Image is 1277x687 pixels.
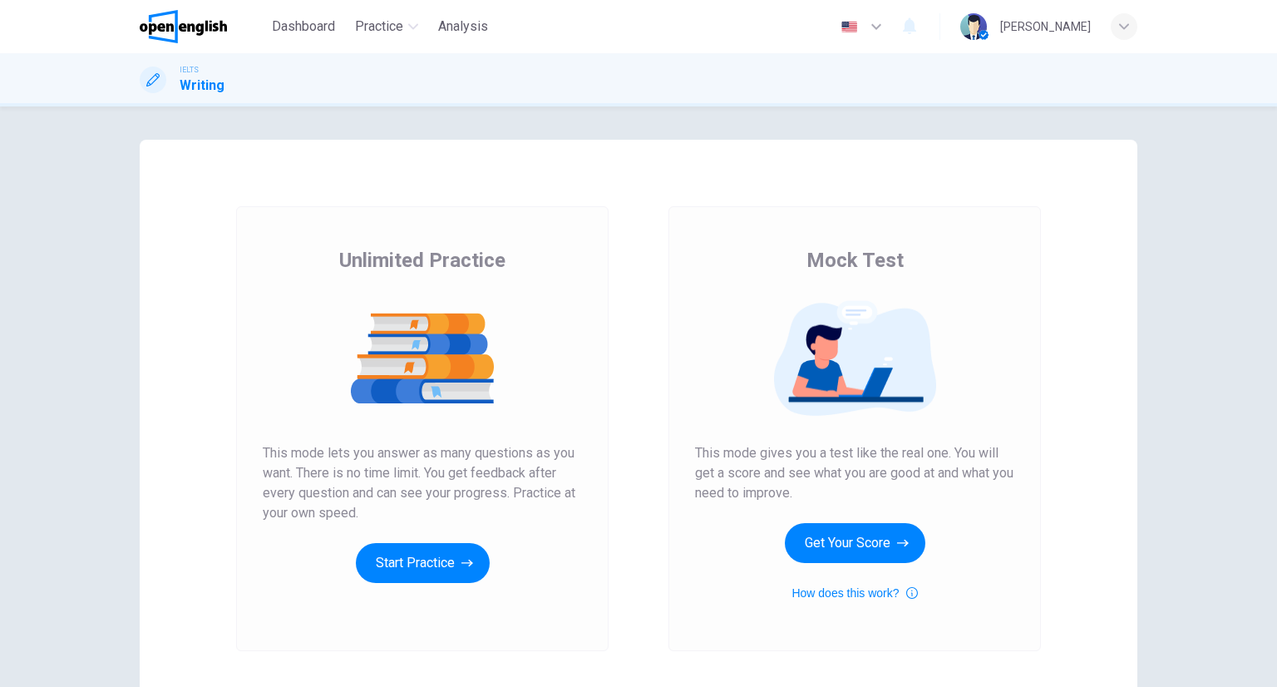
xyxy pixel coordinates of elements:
[791,583,917,603] button: How does this work?
[265,12,342,42] button: Dashboard
[839,21,860,33] img: en
[438,17,488,37] span: Analysis
[1000,17,1091,37] div: [PERSON_NAME]
[140,10,227,43] img: OpenEnglish logo
[272,17,335,37] span: Dashboard
[960,13,987,40] img: Profile picture
[355,17,403,37] span: Practice
[806,247,904,274] span: Mock Test
[348,12,425,42] button: Practice
[180,64,199,76] span: IELTS
[695,443,1014,503] span: This mode gives you a test like the real one. You will get a score and see what you are good at a...
[339,247,505,274] span: Unlimited Practice
[180,76,224,96] h1: Writing
[140,10,265,43] a: OpenEnglish logo
[785,523,925,563] button: Get Your Score
[356,543,490,583] button: Start Practice
[431,12,495,42] button: Analysis
[263,443,582,523] span: This mode lets you answer as many questions as you want. There is no time limit. You get feedback...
